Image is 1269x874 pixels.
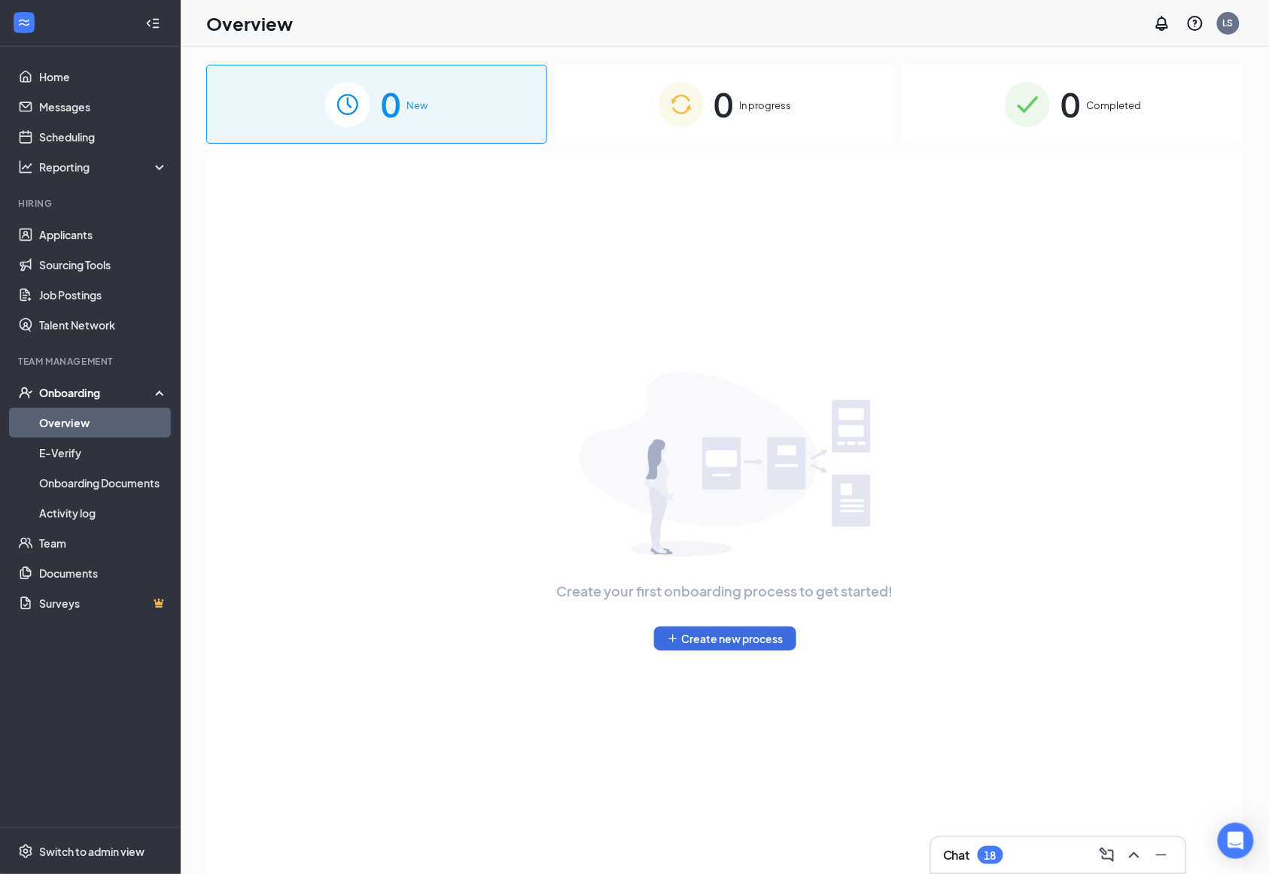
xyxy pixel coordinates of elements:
button: ChevronUp [1122,843,1146,867]
a: Activity log [39,498,168,528]
button: PlusCreate new process [654,627,796,651]
a: Messages [39,92,168,122]
svg: ChevronUp [1125,846,1143,864]
div: LS [1223,17,1234,29]
div: Onboarding [39,385,155,400]
svg: Analysis [18,159,33,174]
span: Create your first onboarding process to get started! [557,581,893,602]
a: Job Postings [39,280,168,310]
a: SurveysCrown [39,588,168,618]
div: Switch to admin view [39,844,145,859]
a: Applicants [39,220,168,250]
a: Documents [39,558,168,588]
a: Home [39,62,168,92]
a: Talent Network [39,310,168,340]
button: ComposeMessage [1095,843,1119,867]
h1: Overview [206,11,293,36]
span: 0 [714,78,734,130]
button: Minimize [1149,843,1173,867]
svg: ComposeMessage [1098,846,1116,864]
span: New [406,98,428,113]
svg: Plus [667,633,679,645]
a: Overview [39,408,168,438]
div: 18 [984,849,997,862]
svg: Minimize [1152,846,1170,864]
span: 0 [381,78,400,130]
svg: Notifications [1153,14,1171,32]
div: Hiring [18,197,165,210]
span: Completed [1086,98,1141,113]
span: 0 [1061,78,1080,130]
a: Sourcing Tools [39,250,168,280]
svg: UserCheck [18,385,33,400]
a: Team [39,528,168,558]
svg: WorkstreamLogo [17,15,32,30]
div: Open Intercom Messenger [1218,823,1254,859]
div: Team Management [18,355,165,368]
a: Scheduling [39,122,168,152]
div: Reporting [39,159,169,174]
svg: Collapse [145,16,160,31]
a: E-Verify [39,438,168,468]
svg: Settings [18,844,33,859]
svg: QuestionInfo [1186,14,1204,32]
span: In progress [740,98,792,113]
h3: Chat [943,847,970,863]
a: Onboarding Documents [39,468,168,498]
